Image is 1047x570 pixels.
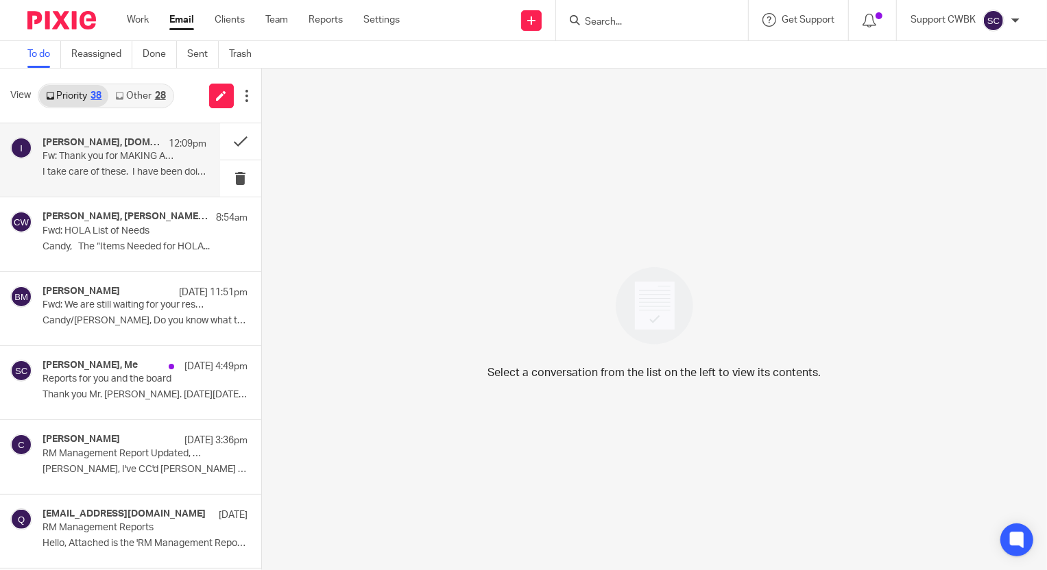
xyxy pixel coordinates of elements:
p: Candy, The “Items Needed for HOLA... [43,241,248,253]
a: Sent [187,41,219,68]
p: Reports for you and the board [43,373,206,385]
a: Clients [215,13,245,27]
h4: [PERSON_NAME], Me [43,360,138,371]
p: 12:09pm [169,137,206,151]
p: Hello, Attached is the 'RM Management Report'... [43,538,248,549]
a: Other28 [108,85,172,107]
div: 28 [155,91,166,101]
div: 38 [91,91,101,101]
a: Reports [309,13,343,27]
img: svg%3E [10,211,32,233]
p: [PERSON_NAME], I've CC'd [PERSON_NAME] on this email for his... [43,464,248,475]
p: [DATE] 4:49pm [184,360,248,373]
a: Reassigned [71,41,132,68]
h4: [EMAIL_ADDRESS][DOMAIN_NAME] [43,508,206,520]
img: svg%3E [983,10,1004,32]
img: Pixie [27,11,96,29]
p: I take care of these. I have been doing a... [43,166,206,178]
img: svg%3E [10,137,32,159]
a: Trash [229,41,262,68]
p: [DATE] 11:51pm [179,286,248,299]
h4: [PERSON_NAME], [DOMAIN_NAME] [43,137,162,149]
a: Team [265,13,288,27]
a: Email [169,13,194,27]
h4: [PERSON_NAME] [43,434,120,445]
img: svg%3E [10,434,32,456]
p: Select a conversation from the list on the left to view its contents. [488,364,821,381]
p: Fwd: We are still waiting for your response on Case #: 15143306946 [43,299,206,311]
img: svg%3E [10,286,32,308]
p: Fwd: HOLA List of Needs [43,225,206,237]
p: RM Management Report Updated, Program Report, & Ask [PERSON_NAME] Transaction List [43,448,206,460]
p: [DATE] 3:36pm [184,434,248,447]
img: svg%3E [10,508,32,530]
img: image [607,258,702,354]
input: Search [583,16,707,29]
span: Get Support [782,15,834,25]
h4: [PERSON_NAME], [PERSON_NAME], [PERSON_NAME] [43,211,209,223]
a: Work [127,13,149,27]
p: Support CWBK [911,13,976,27]
a: Done [143,41,177,68]
p: RM Management Reports [43,522,206,534]
a: Priority38 [39,85,108,107]
p: Thank you Mr. [PERSON_NAME]. [DATE][DATE] at... [43,389,248,401]
p: 8:54am [216,211,248,225]
a: To do [27,41,61,68]
h4: [PERSON_NAME] [43,286,120,297]
p: [DATE] [219,508,248,522]
a: Settings [363,13,400,27]
p: Fw: Thank you for MAKING A DIFFERENCE! [43,151,173,162]
p: Candy/[PERSON_NAME], Do you know what this is? Thx ... [43,315,248,327]
img: svg%3E [10,360,32,382]
span: View [10,88,31,103]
